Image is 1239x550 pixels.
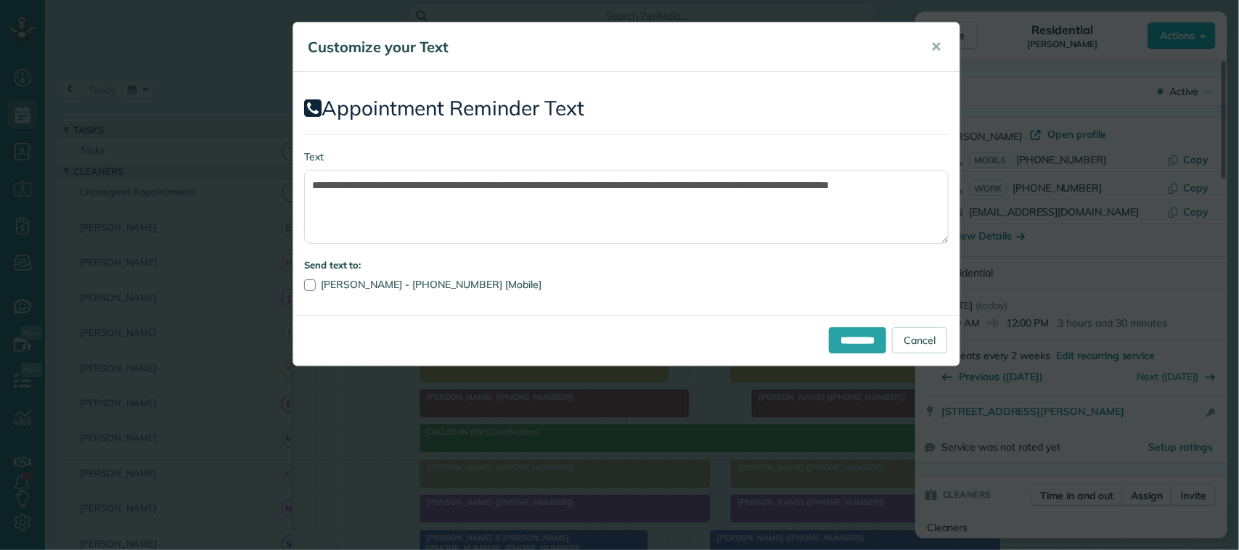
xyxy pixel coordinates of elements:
h5: Customize your Text [308,37,910,57]
label: Text [304,149,949,164]
h2: Appointment Reminder Text [304,97,949,120]
strong: Send text to: [304,259,361,271]
a: Cancel [892,327,947,353]
span: ✕ [931,38,941,55]
span: [PERSON_NAME] - [PHONE_NUMBER] [Mobile] [321,278,541,291]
